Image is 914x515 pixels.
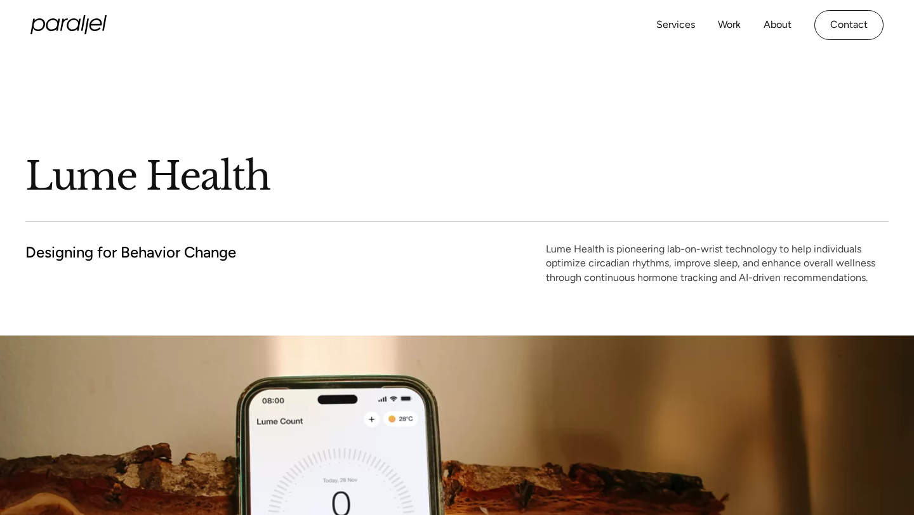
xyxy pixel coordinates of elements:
a: Work [718,16,741,34]
h2: Designing for Behavior Change [25,242,236,262]
a: About [764,16,791,34]
a: Contact [814,10,884,40]
a: home [30,15,107,34]
a: Services [656,16,695,34]
h1: Lume Health [25,152,889,201]
p: Lume Health is pioneering lab-on-wrist technology to help individuals optimize circadian rhythms,... [546,242,889,285]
